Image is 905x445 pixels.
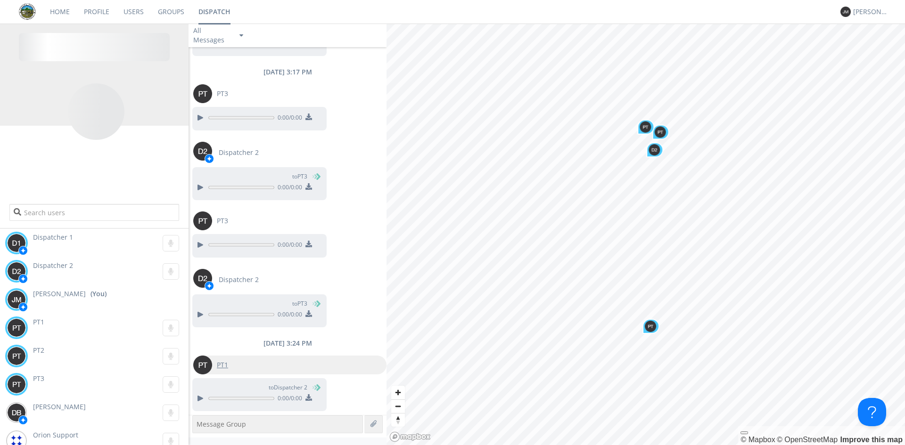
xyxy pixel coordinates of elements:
span: PT1 [33,317,44,326]
img: 373638.png [193,269,212,288]
img: download media button [305,183,312,190]
img: 373638.png [840,7,851,17]
img: 373638.png [7,290,26,309]
span: PT3 [33,374,44,383]
span: 0:00 / 0:00 [274,394,302,405]
input: Search users [9,204,179,221]
span: to Dispatcher 2 [269,383,307,392]
img: download media button [305,394,312,401]
button: Zoom in [391,386,405,399]
img: 373638.png [645,321,656,332]
img: download media button [305,310,312,317]
span: PT1 [217,360,228,370]
span: PT3 [217,216,228,226]
a: Map feedback [840,436,903,444]
img: 373638.png [193,356,212,374]
span: 0:00 / 0:00 [274,241,302,251]
canvas: Map [387,24,905,445]
div: Map marker [646,142,663,157]
img: 373638.png [193,211,212,230]
span: Dispatcher 2 [33,261,73,270]
span: Dispatcher 2 [219,275,259,284]
span: Dispatcher 2 [219,148,259,157]
span: to PT3 [292,172,307,181]
span: 0:00 / 0:00 [274,310,302,321]
div: [DATE] 3:24 PM [189,339,387,348]
span: [PERSON_NAME] [33,289,86,299]
div: All Messages [193,26,231,45]
button: Reset bearing to north [391,413,405,427]
img: eaff3883dddd41549c1c66aca941a5e6 [19,3,36,20]
div: Map marker [652,124,669,139]
a: Mapbox logo [389,431,431,442]
span: 0:00 / 0:00 [274,113,302,124]
img: 373638.png [193,84,212,103]
span: to PT3 [292,299,307,308]
span: 0:00 / 0:00 [274,183,302,194]
iframe: Toggle Customer Support [858,398,886,426]
img: caret-down-sm.svg [239,34,243,37]
button: Toggle attribution [740,431,748,434]
img: download media button [305,241,312,247]
img: 373638.png [649,144,660,155]
div: (You) [90,289,107,299]
div: Map marker [642,319,659,334]
img: 373638.png [7,318,26,337]
img: 373638.png [193,142,212,161]
a: OpenStreetMap [777,436,838,444]
div: [PERSON_NAME] [853,7,889,16]
div: [DATE] 3:17 PM [189,67,387,77]
a: Mapbox [740,436,775,444]
img: 373638.png [7,375,26,394]
span: [PERSON_NAME] [33,402,86,411]
span: PT3 [217,89,228,98]
span: Orion Support [33,430,78,439]
div: Map marker [637,120,654,135]
img: 373638.png [7,262,26,281]
span: Dispatcher 1 [33,233,73,242]
span: PT2 [33,346,44,355]
img: download media button [305,113,312,120]
button: Zoom out [391,399,405,413]
img: 373638.png [640,121,651,133]
img: 373638.png [7,403,26,422]
img: 373638.png [7,347,26,365]
img: 373638.png [7,234,26,252]
span: Reset bearing to north [391,413,405,427]
img: 373638.png [655,126,666,138]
